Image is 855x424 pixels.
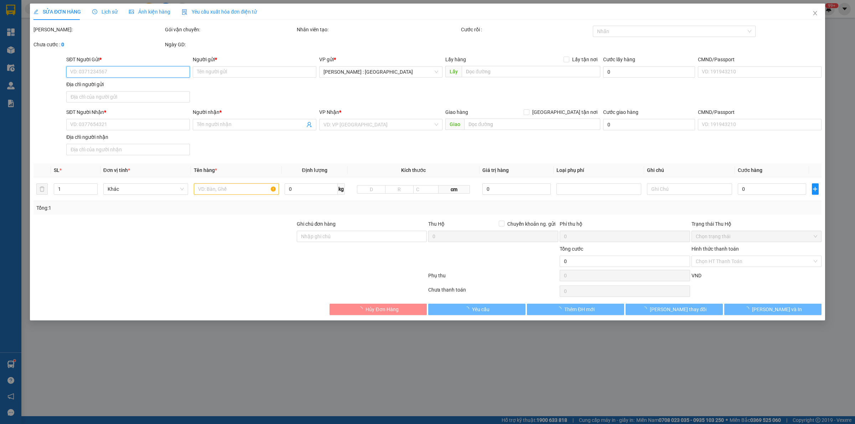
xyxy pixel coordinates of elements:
span: Lịch sử [92,9,118,15]
span: Giá trị hàng [482,167,509,173]
div: CMND/Passport [698,56,822,63]
span: SL [54,167,59,173]
span: Tổng cước [560,246,583,252]
input: R [385,185,414,194]
img: icon [182,9,187,15]
button: delete [36,183,48,195]
input: Cước giao hàng [603,119,695,130]
div: [PERSON_NAME]: [33,26,164,33]
button: Yêu cầu [428,304,525,315]
span: Chọn trạng thái [696,231,817,242]
div: VP gửi [319,56,443,63]
span: loading [358,307,366,312]
div: Địa chỉ người gửi [66,80,190,88]
label: Cước lấy hàng [603,57,635,62]
label: Hình thức thanh toán [691,246,739,252]
label: Ghi chú đơn hàng [297,221,336,227]
span: [PERSON_NAME] và In [752,305,802,313]
span: loading [556,307,564,312]
span: picture [129,9,134,14]
span: edit [33,9,38,14]
button: Hủy Đơn Hàng [330,304,427,315]
span: Khác [108,184,184,194]
div: Phụ thu [427,272,559,284]
span: cm [439,185,470,194]
button: Thêm ĐH mới [527,304,624,315]
button: plus [812,183,819,195]
span: user-add [306,122,312,127]
span: loading [464,307,472,312]
th: Loại phụ phí [554,163,644,177]
input: Dọc đường [464,119,600,130]
th: Ghi chú [644,163,735,177]
div: Người gửi [193,56,316,63]
span: loading [642,307,650,312]
span: Thu Hộ [428,221,445,227]
div: Tổng: 1 [36,204,330,212]
div: SĐT Người Gửi [66,56,190,63]
div: SĐT Người Nhận [66,108,190,116]
div: Người nhận [193,108,316,116]
span: Lấy hàng [445,57,466,62]
span: Kích thước [401,167,426,173]
span: [PERSON_NAME] thay đổi [650,305,707,313]
span: Yêu cầu xuất hóa đơn điện tử [182,9,257,15]
span: Lấy tận nơi [569,56,600,63]
button: [PERSON_NAME] thay đổi [626,304,723,315]
input: Dọc đường [462,66,600,77]
div: Cước rồi : [461,26,591,33]
span: Tên hàng [194,167,217,173]
div: Trạng thái Thu Hộ [691,220,822,228]
span: Hủy Đơn Hàng [366,305,398,313]
div: Nhân viên tạo: [297,26,460,33]
button: [PERSON_NAME] và In [724,304,822,315]
span: close [812,10,818,16]
div: Phí thu hộ [560,220,690,231]
div: Địa chỉ người nhận [66,133,190,141]
span: Lấy [445,66,462,77]
div: CMND/Passport [698,108,822,116]
span: VP Nhận [319,109,339,115]
span: loading [744,307,752,312]
span: Định lượng [302,167,327,173]
label: Cước giao hàng [603,109,638,115]
span: [GEOGRAPHIC_DATA] tận nơi [529,108,600,116]
b: 0 [61,42,64,47]
span: Giao [445,119,464,130]
div: Chưa cước : [33,41,164,48]
span: Cước hàng [738,167,762,173]
span: Yêu cầu [472,305,489,313]
div: Chưa thanh toán [427,286,559,298]
input: Địa chỉ của người nhận [66,144,190,155]
input: Ghi Chú [647,183,732,195]
span: plus [812,186,818,192]
input: Ghi chú đơn hàng [297,231,427,242]
span: Hồ Chí Minh : Kho Quận 12 [323,67,439,77]
span: Thêm ĐH mới [564,305,595,313]
input: C [413,185,439,194]
span: Đơn vị tính [103,167,130,173]
span: kg [338,183,345,195]
input: Cước lấy hàng [603,66,695,78]
span: clock-circle [92,9,97,14]
input: D [357,185,385,194]
button: Close [805,4,825,23]
span: VND [691,273,701,278]
span: Ảnh kiện hàng [129,9,170,15]
span: Chuyển khoản ng. gửi [504,220,558,228]
input: VD: Bàn, Ghế [194,183,279,195]
span: Giao hàng [445,109,468,115]
div: Ngày GD: [165,41,295,48]
span: SỬA ĐƠN HÀNG [33,9,81,15]
input: Địa chỉ của người gửi [66,91,190,103]
div: Gói vận chuyển: [165,26,295,33]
